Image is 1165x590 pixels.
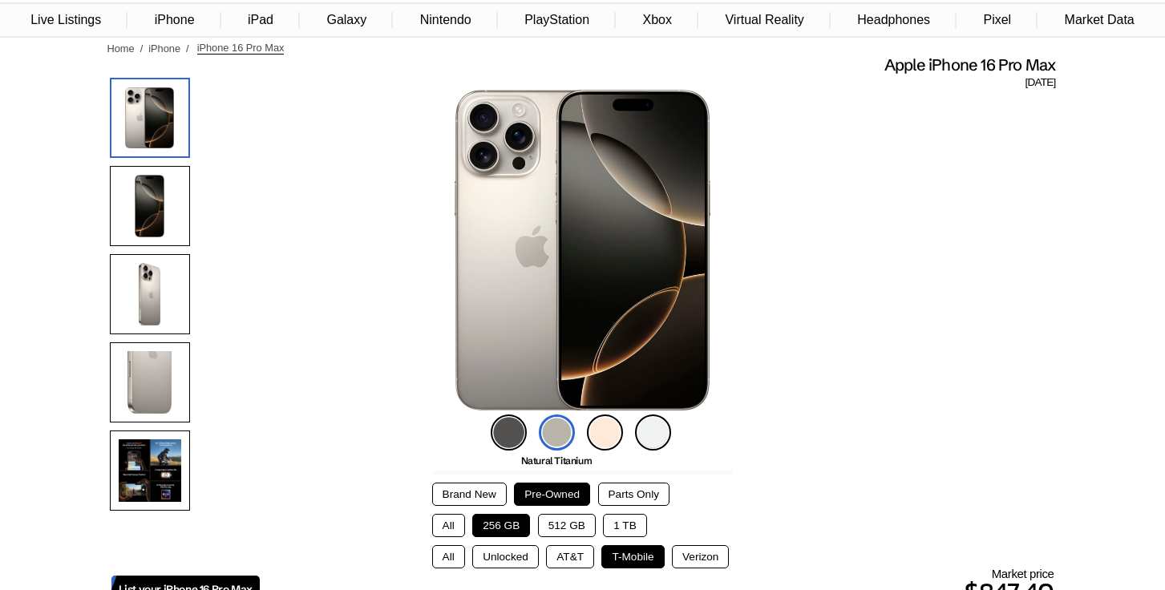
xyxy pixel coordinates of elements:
a: Live Listings [22,5,109,35]
a: Market Data [1057,5,1143,35]
img: Camera [110,342,190,422]
img: Rear [110,254,190,334]
button: Brand New [432,483,507,506]
button: Pre-Owned [514,483,590,506]
a: Headphones [849,5,938,35]
a: Galaxy [318,5,374,35]
button: 1 TB [603,514,646,537]
img: black-titanium-icon [491,414,527,451]
img: white-titanium-icon [635,414,671,451]
img: natural-titanium-icon [539,414,575,451]
img: Features [110,430,190,511]
button: Parts Only [598,483,669,506]
button: All [432,514,465,537]
button: T-Mobile [601,545,664,568]
img: Front [110,166,190,246]
img: desert-titanium-icon [587,414,623,451]
span: Apple iPhone 16 Pro Max [884,55,1056,75]
a: Xbox [635,5,680,35]
button: 512 GB [538,514,596,537]
a: iPad [240,5,281,35]
button: All [432,545,465,568]
span: / [186,42,189,55]
a: iPhone [147,5,203,35]
button: Verizon [672,545,729,568]
img: iPhone 16 Pro Max [455,90,710,410]
a: iPhone [148,42,180,55]
button: Unlocked [472,545,539,568]
a: Home [107,42,135,55]
span: [DATE] [1025,75,1056,90]
button: AT&T [546,545,594,568]
a: Nintendo [412,5,479,35]
span: / [140,42,144,55]
a: PlayStation [516,5,597,35]
span: iPhone 16 Pro Max [197,42,285,55]
img: iPhone 16 Pro Max [110,78,190,158]
button: 256 GB [472,514,530,537]
a: Virtual Reality [717,5,811,35]
a: Pixel [975,5,1019,35]
span: Natural Titanium [521,455,593,467]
